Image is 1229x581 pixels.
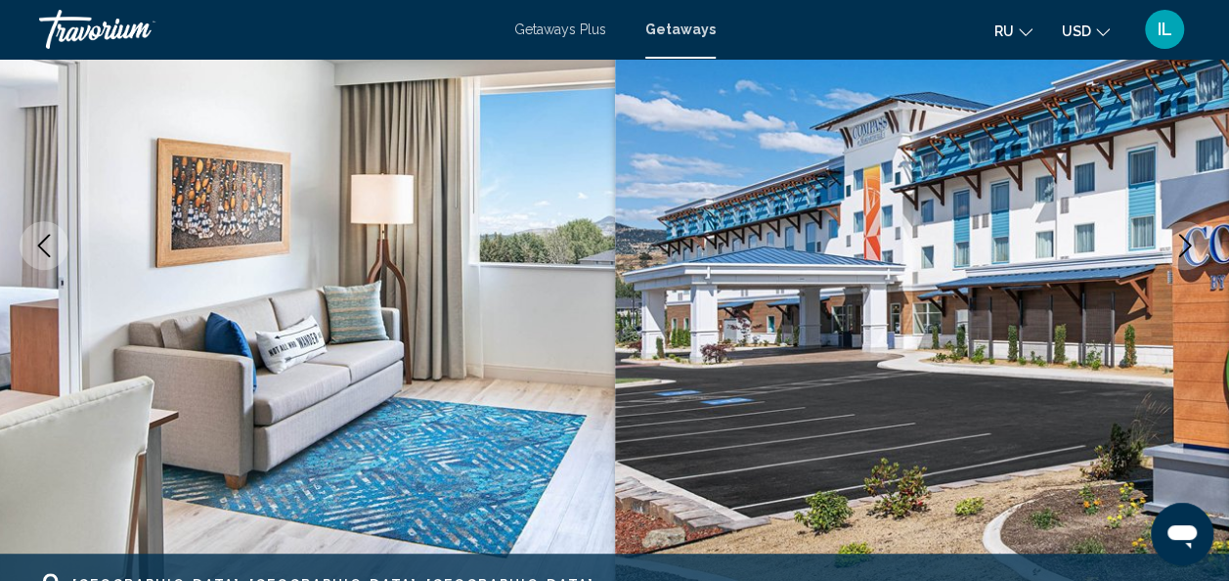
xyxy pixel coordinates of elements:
button: User Menu [1139,9,1190,50]
button: Next image [1161,221,1209,270]
span: ru [994,23,1014,39]
a: Getaways Plus [514,22,606,37]
a: Travorium [39,10,495,49]
button: Change language [994,17,1032,45]
span: IL [1158,20,1172,39]
button: Change currency [1062,17,1110,45]
span: USD [1062,23,1091,39]
a: Getaways [645,22,716,37]
iframe: Button to launch messaging window [1151,503,1213,565]
button: Previous image [20,221,68,270]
